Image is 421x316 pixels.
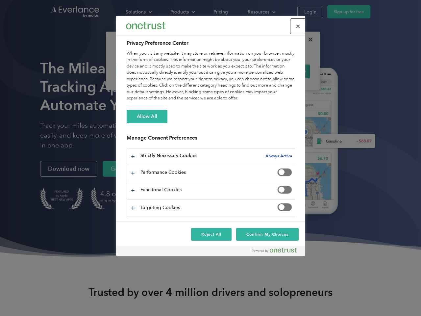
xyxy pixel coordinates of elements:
[252,248,297,253] img: Powered by OneTrust Opens in a new Tab
[236,228,298,241] button: Confirm My Choices
[127,110,167,123] button: Allow All
[127,135,295,145] h3: Manage Consent Preferences
[126,19,165,32] div: Everlance
[126,22,165,29] img: Everlance
[191,228,232,241] button: Reject All
[116,16,305,256] div: Preference center
[127,39,295,47] h2: Privacy Preference Center
[291,19,305,34] button: Close
[116,16,305,256] div: Privacy Preference Center
[127,50,295,102] div: When you visit any website, it may store or retrieve information on your browser, mostly in the f...
[252,248,302,256] a: Powered by OneTrust Opens in a new Tab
